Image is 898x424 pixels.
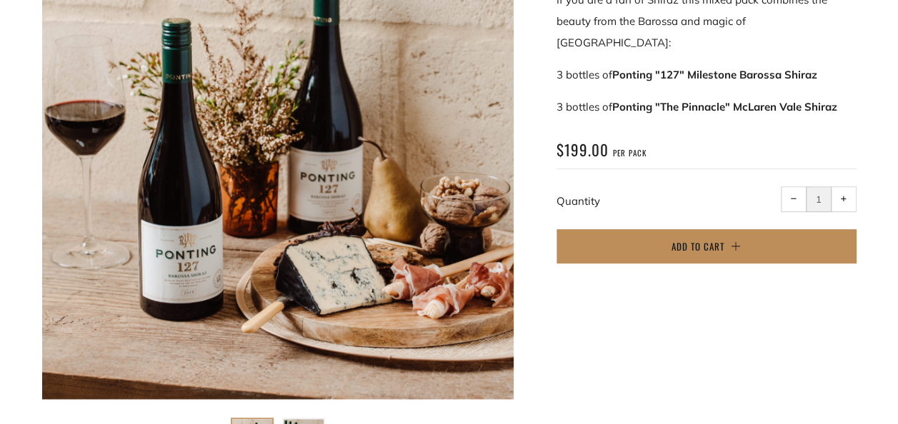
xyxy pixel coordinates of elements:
[672,239,724,253] span: Add to Cart
[557,64,857,86] p: 3 bottles of
[557,138,609,161] span: $199.00
[557,96,857,118] p: 3 bottles of
[612,68,817,81] strong: Ponting "127" Milestone Barossa Shiraz
[790,196,797,202] span: −
[806,186,832,212] input: quantity
[557,194,600,208] label: Quantity
[840,196,847,202] span: +
[557,229,857,263] button: Add to Cart
[613,148,647,158] span: per pack
[612,100,837,113] strong: Ponting "The Pinnacle" McLaren Vale Shiraz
